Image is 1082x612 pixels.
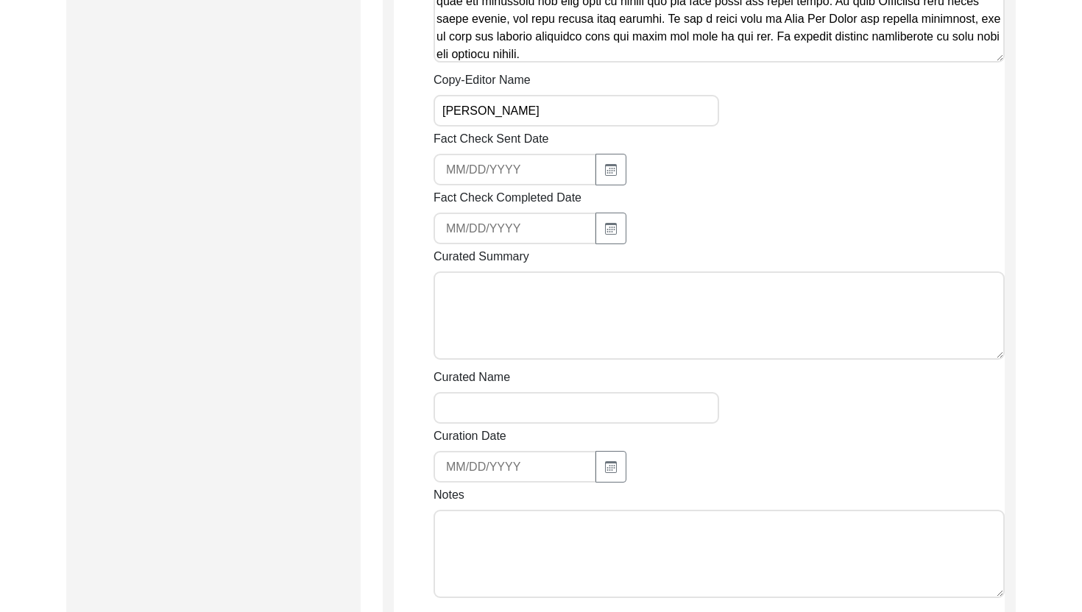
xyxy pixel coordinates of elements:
label: Curated Summary [434,248,529,266]
input: MM/DD/YYYY [434,213,596,244]
label: Copy-Editor Name [434,71,531,89]
label: Fact Check Completed Date [434,189,581,207]
label: Notes [434,486,464,504]
input: MM/DD/YYYY [434,154,596,185]
label: Fact Check Sent Date [434,130,549,148]
input: MM/DD/YYYY [434,451,596,483]
label: Curation Date [434,427,506,445]
label: Curated Name [434,369,510,386]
